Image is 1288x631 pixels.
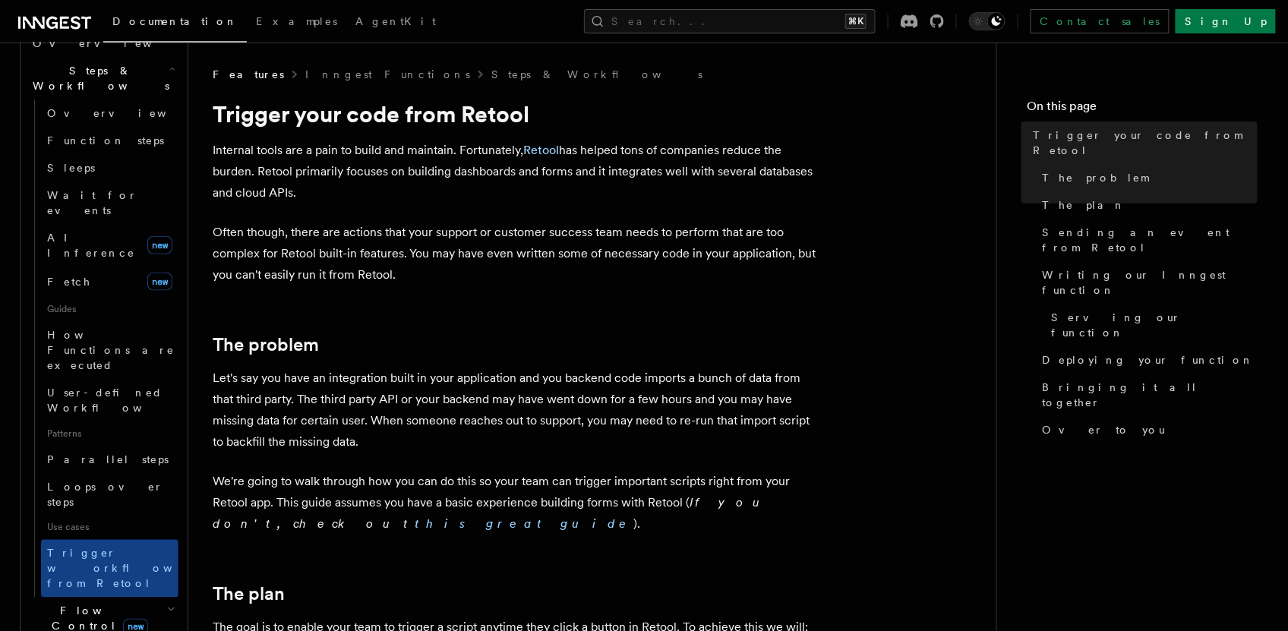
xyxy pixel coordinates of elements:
[355,15,436,27] span: AgentKit
[213,334,319,355] a: The problem
[1043,197,1126,213] span: The plan
[845,14,867,29] kbd: ⌘K
[1043,225,1258,255] span: Sending an event from Retool
[1031,9,1170,33] a: Contact sales
[41,99,178,127] a: Overview
[41,321,178,379] a: How Functions are executed
[1037,416,1258,443] a: Over to you
[41,446,178,473] a: Parallel steps
[1034,128,1258,158] span: Trigger your code from Retool
[415,516,633,531] a: this great guide
[1043,422,1166,437] span: Over to you
[47,329,175,371] span: How Functions are executed
[1176,9,1276,33] a: Sign Up
[147,273,172,291] span: new
[213,471,820,535] p: We're going to walk through how you can do this so your team can trigger important scripts right ...
[27,57,178,99] button: Steps & Workflows
[1046,304,1258,346] a: Serving our function
[41,181,178,224] a: Wait for events
[47,107,204,119] span: Overview
[213,140,820,203] p: Internal tools are a pain to build and maintain. Fortunately, has helped tons of companies reduce...
[969,12,1005,30] button: Toggle dark mode
[247,5,346,41] a: Examples
[27,99,178,598] div: Steps & Workflows
[305,67,470,82] a: Inngest Functions
[1043,170,1149,185] span: The problem
[47,232,135,259] span: AI Inference
[1037,219,1258,261] a: Sending an event from Retool
[41,127,178,154] a: Function steps
[1037,261,1258,304] a: Writing our Inngest function
[213,368,820,453] p: Let's say you have an integration built in your application and you backend code imports a bunch ...
[1037,164,1258,191] a: The problem
[41,267,178,297] a: Fetchnew
[41,516,178,540] span: Use cases
[1043,380,1258,410] span: Bringing it all together
[41,379,178,421] a: User-defined Workflows
[103,5,247,43] a: Documentation
[213,222,820,286] p: Often though, there are actions that your support or customer success team needs to perform that ...
[523,143,559,157] a: Retool
[112,15,238,27] span: Documentation
[47,481,163,508] span: Loops over steps
[27,30,178,57] a: Overview
[47,547,214,590] span: Trigger workflows from Retool
[1037,191,1258,219] a: The plan
[41,473,178,516] a: Loops over steps
[1028,121,1258,164] a: Trigger your code from Retool
[1043,267,1258,298] span: Writing our Inngest function
[47,189,137,216] span: Wait for events
[47,276,91,288] span: Fetch
[213,583,285,604] a: The plan
[491,67,702,82] a: Steps & Workflows
[213,100,820,128] h1: Trigger your code from Retool
[41,421,178,446] span: Patterns
[1037,346,1258,374] a: Deploying your function
[1043,352,1255,368] span: Deploying your function
[256,15,337,27] span: Examples
[41,224,178,267] a: AI Inferencenew
[47,453,169,465] span: Parallel steps
[41,540,178,598] a: Trigger workflows from Retool
[47,386,184,414] span: User-defined Workflows
[47,134,164,147] span: Function steps
[41,154,178,181] a: Sleeps
[47,162,95,174] span: Sleeps
[213,67,284,82] span: Features
[1037,374,1258,416] a: Bringing it all together
[41,297,178,321] span: Guides
[1052,310,1258,340] span: Serving our function
[584,9,876,33] button: Search...⌘K
[1028,97,1258,121] h4: On this page
[33,37,189,49] span: Overview
[346,5,445,41] a: AgentKit
[27,63,169,93] span: Steps & Workflows
[147,236,172,254] span: new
